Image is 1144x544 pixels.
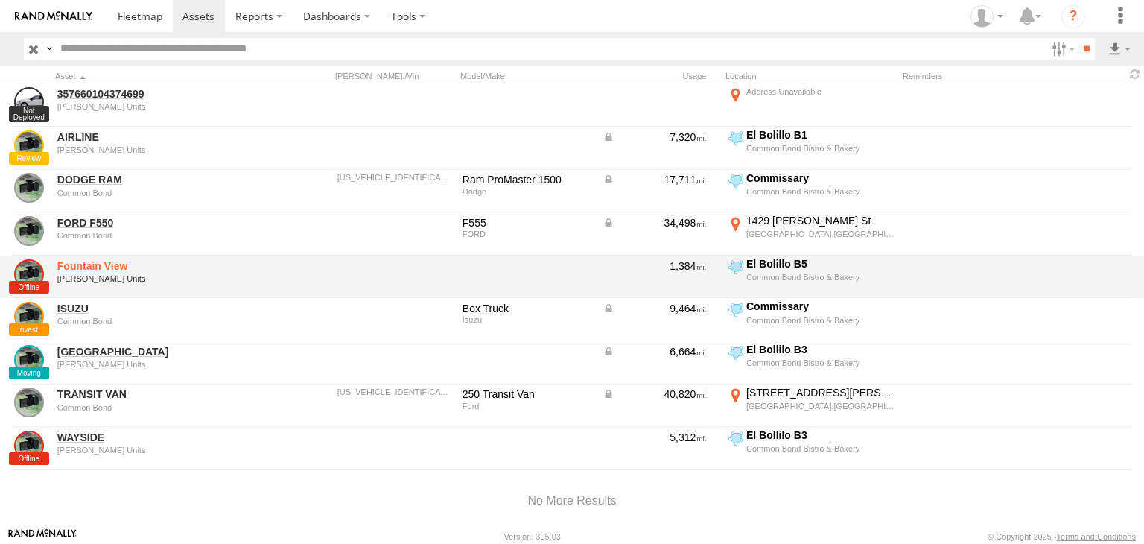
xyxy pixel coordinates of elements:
a: View Asset Details [14,216,44,246]
label: Click to View Current Location [725,428,897,469]
div: 3C6TRVAG0KE504576 [337,173,452,182]
div: Dodge [463,187,592,196]
div: Version: 305.03 [504,532,561,541]
div: Model/Make [460,71,594,81]
div: El Bolillo B5 [746,257,894,271]
div: 250 Transit Van [463,388,592,401]
label: Click to View Current Location [725,214,897,254]
a: ISUZU [57,302,261,315]
i: ? [1061,4,1085,28]
label: Click to View Current Location [725,343,897,383]
a: View Asset Details [14,87,44,117]
a: 357660104374699 [57,87,261,101]
div: Sonny Corpus [965,5,1008,28]
div: Common Bond Bistro & Bakery [746,272,894,282]
div: Box Truck [463,302,592,315]
a: [GEOGRAPHIC_DATA] [57,345,261,358]
label: Search Filter Options [1046,38,1078,60]
div: undefined [57,231,261,240]
div: undefined [57,403,261,412]
div: Common Bond Bistro & Bakery [746,186,894,197]
div: undefined [57,317,261,326]
div: Ram ProMaster 1500 [463,173,592,186]
div: Ford [463,402,592,411]
a: DODGE RAM [57,173,261,186]
div: F555 [463,216,592,230]
a: View Asset Details [14,388,44,417]
div: Data from Vehicle CANbus [603,302,707,315]
div: Common Bond Bistro & Bakery [746,143,894,154]
label: Click to View Current Location [725,257,897,297]
a: WAYSIDE [57,431,261,444]
div: Usage [600,71,719,81]
a: Fountain View [57,259,261,273]
div: El Bolillo B1 [746,128,894,142]
a: FORD F550 [57,216,261,230]
div: © Copyright 2025 - [988,532,1136,541]
a: View Asset Details [14,302,44,332]
a: Terms and Conditions [1057,532,1136,541]
label: Click to View Current Location [725,171,897,212]
div: undefined [57,145,261,154]
div: [GEOGRAPHIC_DATA],[GEOGRAPHIC_DATA] [746,229,894,239]
div: Common Bond Bistro & Bakery [746,443,894,454]
a: TRANSIT VAN [57,388,261,401]
div: undefined [57,102,261,111]
div: 1,384 [603,259,707,273]
label: Click to View Current Location [725,85,897,125]
div: Data from Vehicle CANbus [603,345,707,358]
div: [PERSON_NAME]./Vin [335,71,454,81]
div: Click to Sort [55,71,264,81]
a: View Asset Details [14,259,44,289]
label: Click to View Current Location [725,386,897,426]
img: rand-logo.svg [15,11,92,22]
div: Commissary [746,171,894,185]
div: 5,312 [603,431,707,444]
a: View Asset Details [14,345,44,375]
div: Location [725,71,897,81]
div: Data from Vehicle CANbus [603,173,707,186]
a: Visit our Website [8,529,77,544]
div: El Bollilo B3 [746,343,894,356]
div: undefined [57,360,261,369]
div: Data from Vehicle CANbus [603,216,707,230]
a: View Asset Details [14,431,44,461]
a: AIRLINE [57,130,261,144]
label: Click to View Current Location [725,300,897,340]
div: 1FTBR1C80LKB35980 [337,388,452,396]
span: Refresh [1126,67,1144,81]
div: 1429 [PERSON_NAME] St [746,214,894,227]
a: View Asset Details [14,173,44,203]
label: Search Query [43,38,55,60]
div: undefined [57,446,261,455]
div: Commissary [746,300,894,313]
div: El Bollilo B3 [746,428,894,442]
div: Common Bond Bistro & Bakery [746,358,894,368]
label: Click to View Current Location [725,128,897,168]
div: [STREET_ADDRESS][PERSON_NAME] [746,386,894,399]
div: Reminders [903,71,1020,81]
div: undefined [57,189,261,197]
div: Common Bond Bistro & Bakery [746,315,894,326]
div: Data from Vehicle CANbus [603,388,707,401]
div: Isuzu [463,315,592,324]
div: FORD [463,230,592,238]
div: [GEOGRAPHIC_DATA],[GEOGRAPHIC_DATA] [746,401,894,411]
label: Export results as... [1107,38,1132,60]
div: Data from Vehicle CANbus [603,130,707,144]
div: undefined [57,274,261,283]
a: View Asset Details [14,130,44,160]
